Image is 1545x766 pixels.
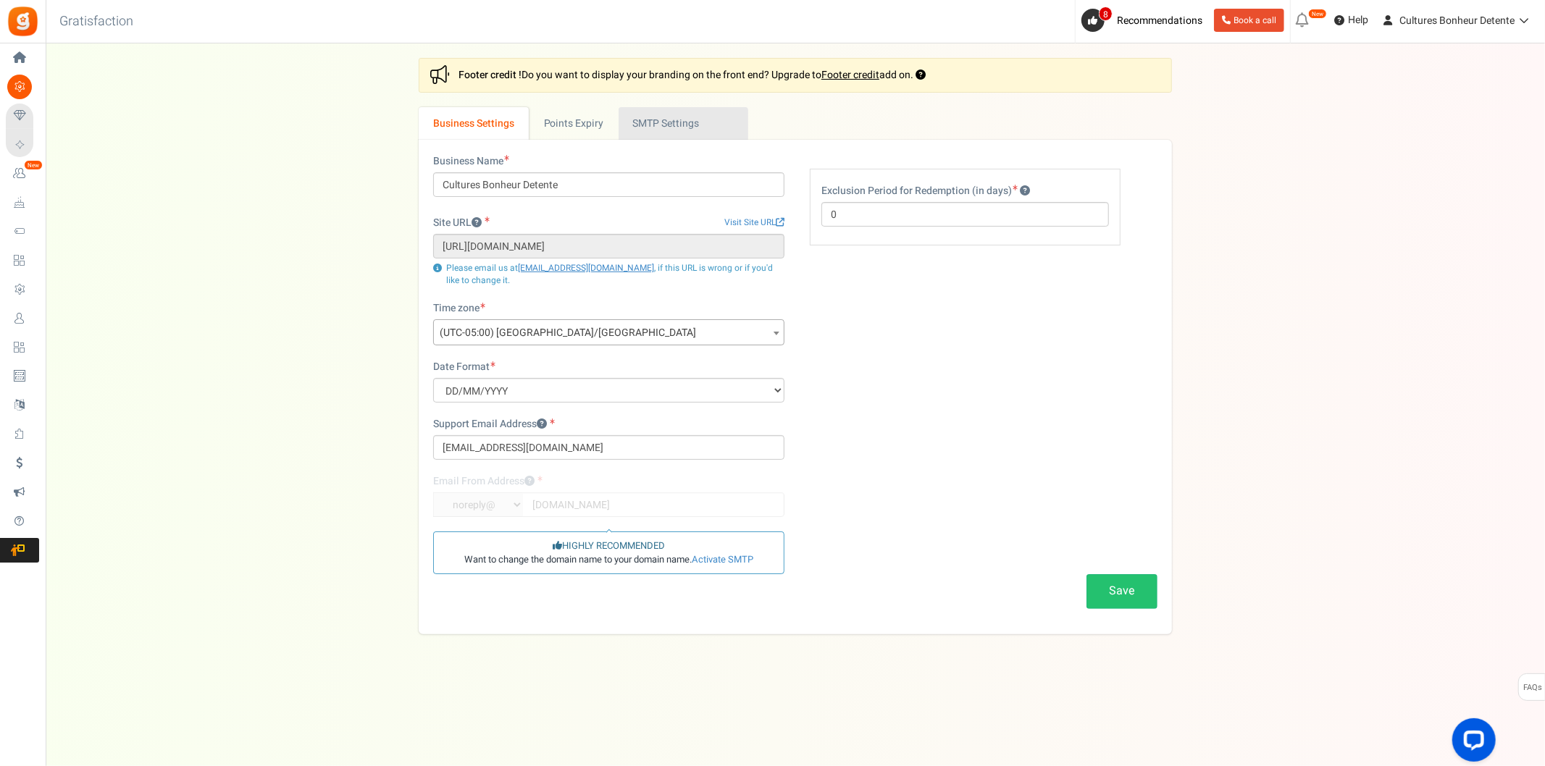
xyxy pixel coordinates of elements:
a: Visit Site URL [724,216,784,229]
label: Exclusion Period for Redemption (in days) [821,184,1030,198]
img: Gratisfaction [7,5,39,38]
strong: Footer credit ! [459,67,522,83]
input: Your business name [433,172,784,197]
span: Want to change the domain name to your domain name. [464,553,753,567]
h3: Gratisfaction [43,7,149,36]
button: Save [1086,574,1157,608]
span: Cultures Bonheur Detente [1399,13,1515,28]
span: Help [1344,13,1368,28]
span: Recommendations [1117,13,1202,28]
input: http://www.example.com [433,234,784,258]
label: Site URL [433,216,490,230]
a: Activate SMTP [692,552,753,566]
a: Help [1328,9,1374,32]
a: SMTP Settings [619,107,748,140]
span: (UTC-05:00) America/Chicago [433,319,784,345]
span: HIGHLY RECOMMENDED [553,539,665,553]
label: Business Name [433,154,509,169]
label: Support Email Address [433,417,555,432]
span: (UTC-05:00) America/Chicago [434,320,784,346]
span: FAQs [1523,674,1542,702]
a: Book a call [1214,9,1284,32]
p: Please email us at , if this URL is wrong or if you'd like to change it. [433,262,784,287]
a: New [6,161,39,186]
label: Time zone [433,301,485,316]
a: [EMAIL_ADDRESS][DOMAIN_NAME] [518,261,654,274]
a: Business Settings [419,107,529,140]
em: New [24,160,43,170]
em: New [1308,9,1327,19]
label: Date Format [433,360,495,374]
a: Points Expiry [529,107,618,140]
a: Footer credit [821,67,879,83]
div: Do you want to display your branding on the front end? Upgrade to add on. [419,58,1172,93]
span: 8 [1099,7,1113,21]
a: 8 Recommendations [1081,9,1208,32]
input: support@yourdomain.com [433,435,784,460]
